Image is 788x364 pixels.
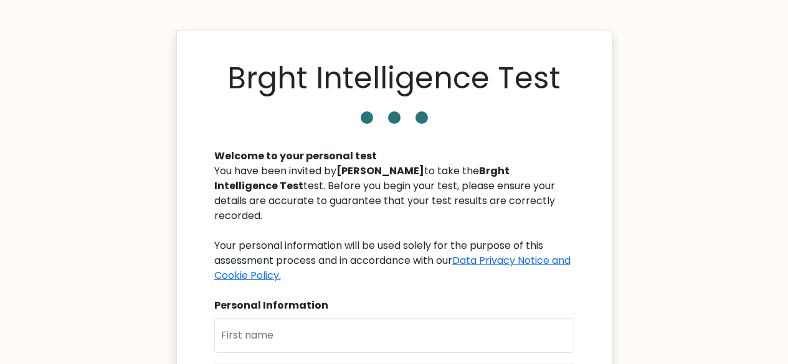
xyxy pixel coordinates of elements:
[214,164,574,283] div: You have been invited by to take the test. Before you begin your test, please ensure your details...
[214,164,510,193] b: Brght Intelligence Test
[214,298,574,313] div: Personal Information
[336,164,424,178] b: [PERSON_NAME]
[214,253,571,282] a: Data Privacy Notice and Cookie Policy.
[214,318,574,353] input: First name
[214,149,574,164] div: Welcome to your personal test
[227,60,561,96] h1: Brght Intelligence Test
